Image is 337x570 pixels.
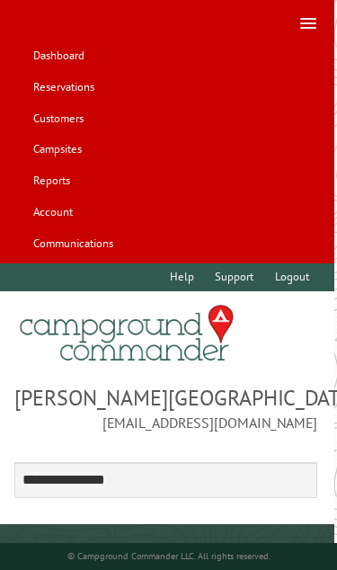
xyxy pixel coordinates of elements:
[207,263,262,291] a: Support
[24,229,121,257] a: Communications
[24,104,92,132] a: Customers
[24,74,102,102] a: Reservations
[24,167,78,195] a: Reports
[14,298,239,369] img: Campground Commander
[266,263,317,291] a: Logout
[67,550,270,562] small: © Campground Commander LLC. All rights reserved.
[24,136,90,164] a: Campsites
[24,42,93,70] a: Dashboard
[14,383,318,433] span: [PERSON_NAME][GEOGRAPHIC_DATA] [EMAIL_ADDRESS][DOMAIN_NAME]
[162,263,203,291] a: Help
[24,198,81,226] a: Account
